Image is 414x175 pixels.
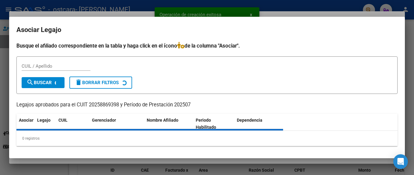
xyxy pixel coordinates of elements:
span: CUIL [58,118,68,123]
button: Buscar [22,77,65,88]
span: Nombre Afiliado [147,118,178,123]
span: Buscar [26,80,52,85]
datatable-header-cell: Periodo Habilitado [193,114,234,134]
datatable-header-cell: Legajo [35,114,56,134]
p: Legajos aprobados para el CUIT 20258869398 y Período de Prestación 202507 [16,101,398,109]
span: Asociar [19,118,33,123]
div: 0 registros [16,131,398,146]
datatable-header-cell: Gerenciador [89,114,144,134]
datatable-header-cell: Dependencia [234,114,283,134]
h2: Asociar Legajo [16,24,398,36]
span: Legajo [37,118,51,123]
span: Gerenciador [92,118,116,123]
h4: Busque el afiliado correspondiente en la tabla y haga click en el ícono de la columna "Asociar". [16,42,398,50]
mat-icon: delete [75,79,82,86]
datatable-header-cell: CUIL [56,114,89,134]
div: Open Intercom Messenger [393,154,408,169]
datatable-header-cell: Nombre Afiliado [144,114,193,134]
span: Borrar Filtros [75,80,119,85]
span: Dependencia [237,118,262,123]
button: Borrar Filtros [69,77,132,89]
mat-icon: search [26,79,34,86]
datatable-header-cell: Asociar [16,114,35,134]
span: Periodo Habilitado [196,118,216,130]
